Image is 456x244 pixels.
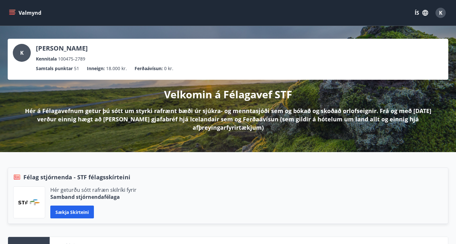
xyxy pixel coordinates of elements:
button: K [433,5,448,20]
span: K [20,49,24,56]
p: Inneign : [87,65,105,72]
p: Kennitala [36,55,57,62]
button: ÍS [411,7,432,19]
span: 18.000 kr. [106,65,127,72]
span: Félag stjórnenda - STF félagsskírteini [23,173,130,181]
button: Sækja skírteini [50,206,94,218]
img: vjCaq2fThgY3EUYqSgpjEiBg6WP39ov69hlhuPVN.png [18,199,40,205]
p: Velkomin á Félagavef STF [164,87,292,102]
span: 0 kr. [164,65,173,72]
p: Ferðaávísun : [135,65,163,72]
p: Hér geturðu sótt rafræn skilríki fyrir [50,186,137,193]
p: Samtals punktar [36,65,73,72]
span: 100475-2789 [58,55,85,62]
span: 51 [74,65,79,72]
p: Hér á Félagavefnum getur þú sótt um styrki rafrænt bæði úr sjúkra- og menntasjóði sem og bókað og... [18,107,438,132]
span: K [439,9,443,16]
p: Samband stjórnendafélaga [50,193,137,200]
p: [PERSON_NAME] [36,44,88,53]
button: menu [8,7,44,19]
